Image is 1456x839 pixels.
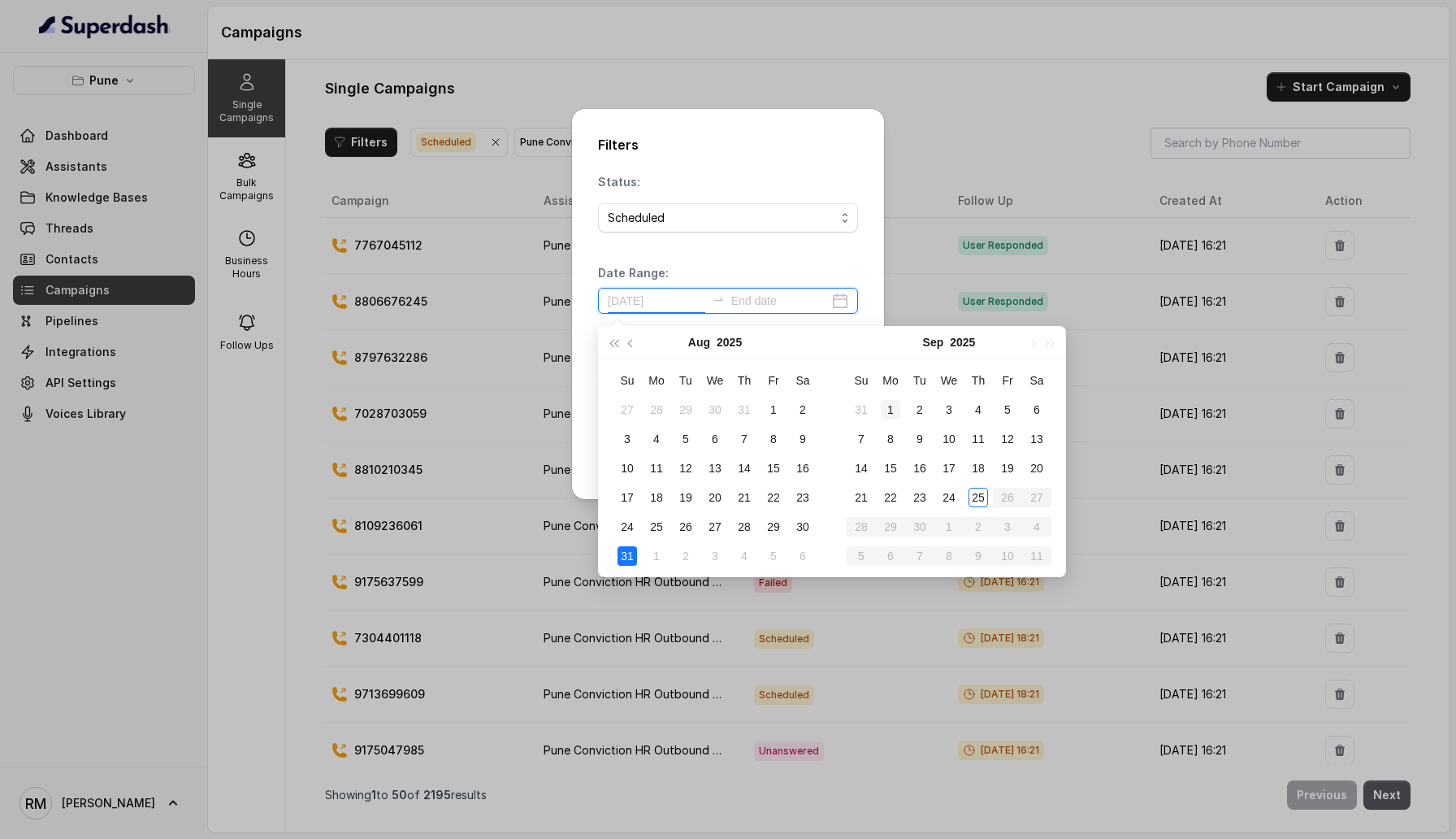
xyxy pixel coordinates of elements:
[617,459,637,478] div: 10
[950,326,975,359] button: 2025
[671,366,700,395] th: Tu
[881,400,900,419] div: 1
[876,395,905,424] td: 2025-09-01
[598,135,858,154] h2: Filters
[1027,400,1046,419] div: 6
[642,512,671,541] td: 2025-08-25
[851,459,871,478] div: 14
[764,459,783,478] div: 15
[905,483,934,512] td: 2025-09-23
[876,366,905,395] th: Mo
[793,429,812,449] div: 9
[1022,395,1051,424] td: 2025-09-06
[993,366,1022,395] th: Fr
[905,454,934,483] td: 2025-09-16
[993,424,1022,454] td: 2025-09-12
[730,483,759,512] td: 2025-08-21
[876,424,905,454] td: 2025-09-08
[730,512,759,541] td: 2025-08-28
[617,400,637,419] div: 27
[613,541,642,571] td: 2025-08-31
[1022,366,1051,395] th: Sa
[734,517,754,537] div: 28
[788,454,817,483] td: 2025-08-16
[700,395,730,424] td: 2025-07-30
[671,395,700,424] td: 2025-07-29
[964,483,993,512] td: 2025-09-25
[705,459,725,478] div: 13
[734,488,754,507] div: 21
[788,366,817,395] th: Sa
[793,546,812,566] div: 6
[847,483,876,512] td: 2025-09-21
[642,366,671,395] th: Mo
[642,395,671,424] td: 2025-07-28
[1027,459,1046,478] div: 20
[759,483,788,512] td: 2025-08-22
[734,459,754,478] div: 14
[998,429,1017,449] div: 12
[712,293,725,306] span: to
[671,512,700,541] td: 2025-08-26
[676,400,695,419] div: 29
[688,326,710,359] button: Aug
[998,459,1017,478] div: 19
[964,366,993,395] th: Th
[905,366,934,395] th: Tu
[671,483,700,512] td: 2025-08-19
[910,488,929,507] div: 23
[764,429,783,449] div: 8
[764,517,783,537] div: 29
[730,541,759,571] td: 2025-09-04
[647,546,666,566] div: 1
[876,454,905,483] td: 2025-09-15
[964,424,993,454] td: 2025-09-11
[712,293,725,306] span: swap-right
[647,517,666,537] div: 25
[851,400,871,419] div: 31
[764,546,783,566] div: 5
[730,454,759,483] td: 2025-08-14
[939,488,959,507] div: 24
[613,395,642,424] td: 2025-07-27
[759,512,788,541] td: 2025-08-29
[642,454,671,483] td: 2025-08-11
[793,488,812,507] div: 23
[939,400,959,419] div: 3
[598,265,669,281] p: Date Range:
[671,454,700,483] td: 2025-08-12
[734,429,754,449] div: 7
[934,454,964,483] td: 2025-09-17
[598,203,858,233] button: Scheduled
[788,424,817,454] td: 2025-08-09
[676,517,695,537] div: 26
[705,546,725,566] div: 3
[1027,429,1046,449] div: 13
[881,459,900,478] div: 15
[847,454,876,483] td: 2025-09-14
[968,459,988,478] div: 18
[700,424,730,454] td: 2025-08-06
[793,400,812,419] div: 2
[705,429,725,449] div: 6
[613,483,642,512] td: 2025-08-17
[881,488,900,507] div: 22
[705,488,725,507] div: 20
[676,459,695,478] div: 12
[939,459,959,478] div: 17
[793,517,812,537] div: 30
[1022,454,1051,483] td: 2025-09-20
[613,512,642,541] td: 2025-08-24
[968,400,988,419] div: 4
[642,541,671,571] td: 2025-09-01
[905,424,934,454] td: 2025-09-09
[793,459,812,478] div: 16
[788,512,817,541] td: 2025-08-30
[788,541,817,571] td: 2025-09-06
[671,424,700,454] td: 2025-08-05
[759,395,788,424] td: 2025-08-01
[764,400,783,419] div: 1
[964,395,993,424] td: 2025-09-04
[759,366,788,395] th: Fr
[613,424,642,454] td: 2025-08-03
